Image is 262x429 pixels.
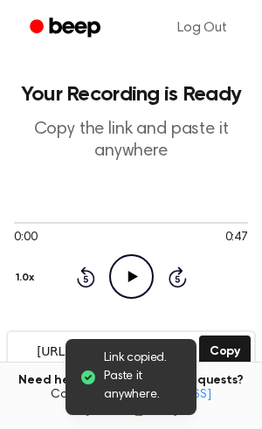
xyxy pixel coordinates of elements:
[14,119,248,163] p: Copy the link and paste it anywhere
[160,7,245,49] a: Log Out
[199,336,251,368] button: Copy
[85,389,211,417] a: [EMAIL_ADDRESS][DOMAIN_NAME]
[17,11,116,45] a: Beep
[14,84,248,105] h1: Your Recording is Ready
[225,229,248,247] span: 0:47
[14,263,40,293] button: 1.0x
[10,388,252,419] span: Contact us
[14,229,37,247] span: 0:00
[104,349,183,405] span: Link copied. Paste it anywhere.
